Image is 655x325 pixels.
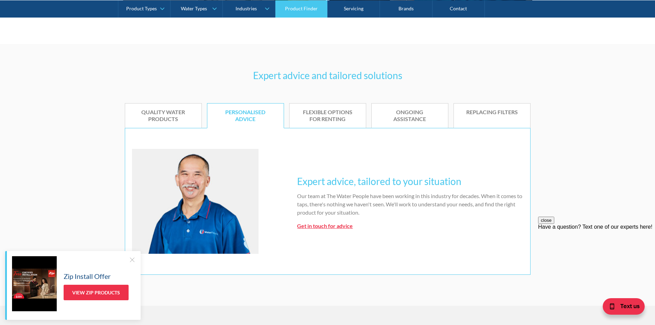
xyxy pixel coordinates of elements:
[586,291,655,325] iframe: podium webchat widget bubble
[218,109,273,123] div: Personalised advice
[236,6,257,11] div: Industries
[297,174,523,188] h3: Expert advice, tailored to your situation
[125,68,531,83] h3: Expert advice and tailored solutions
[297,223,353,229] a: Get in touch for advice
[126,6,157,11] div: Product Types
[64,271,111,281] h5: Zip Install Offer
[12,256,57,311] img: Zip Install Offer
[382,109,438,123] div: Ongoing assistance
[132,149,259,253] img: Personalised advice
[538,217,655,299] iframe: podium webchat widget prompt
[297,192,523,217] p: Our team at The Water People have been working in this industry for decades. When it comes to tap...
[64,285,129,300] a: View Zip Products
[181,6,207,11] div: Water Types
[135,109,191,123] div: Quality water products
[300,109,356,123] div: Flexible options for renting
[464,109,520,116] div: Replacing Filters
